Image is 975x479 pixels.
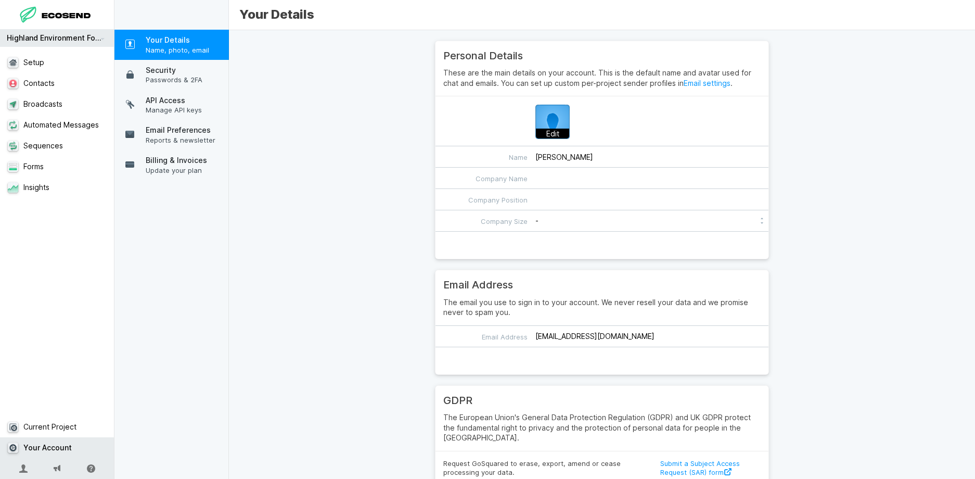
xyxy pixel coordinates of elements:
[114,120,229,150] a: Email PreferencesReports & newsletter
[234,6,319,23] span: Your Details
[435,168,768,188] input: Company Name
[443,68,761,88] p: These are the main details on your account. This is the default name and avatar used for chat and...
[443,49,761,62] h2: Personal Details
[114,30,229,60] a: Your DetailsName, photo, email
[684,79,730,87] a: Email settings
[114,90,229,120] a: API AccessManage API keys
[146,155,224,166] span: Billing & Invoices
[146,125,224,135] span: Email Preferences
[146,135,224,145] span: Reports & newsletter
[435,189,768,210] input: Company Position
[146,45,224,55] span: Name, photo, email
[146,95,224,106] span: API Access
[536,129,569,139] p: Edit
[146,65,224,75] span: Security
[443,394,761,407] h2: GDPR
[114,60,229,90] a: SecurityPasswords & 2FA
[535,210,768,231] select: Company Size
[146,105,224,115] span: Manage API keys
[146,75,224,84] span: Passwords & 2FA
[443,279,761,291] h2: Email Address
[146,35,224,45] span: Your Details
[443,297,761,318] p: The email you use to sign in to your account. We never resell your data and we promise never to s...
[114,150,229,180] a: Billing & InvoicesUpdate your plan
[435,146,768,167] input: Name
[443,412,761,443] p: The European Union's General Data Protection Regulation (GDPR) and UK GDPR protect the fundamenta...
[435,326,768,347] input: Email Address
[146,166,224,175] span: Update your plan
